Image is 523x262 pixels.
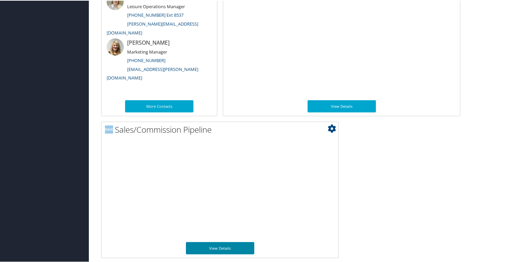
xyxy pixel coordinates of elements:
[105,123,338,135] h2: Sales/Commission Pipeline
[127,3,185,9] small: Leisure Operations Manager
[308,100,376,112] a: View Details
[107,20,198,35] a: [PERSON_NAME][EMAIL_ADDRESS][DOMAIN_NAME]
[107,38,124,55] img: ali-moffitt.jpg
[127,48,167,54] small: Marketing Manager
[127,11,184,17] a: [PHONE_NUMBER] Ext 8537
[107,65,198,81] a: [EMAIL_ADDRESS][PERSON_NAME][DOMAIN_NAME]
[103,38,215,83] li: [PERSON_NAME]
[125,100,193,112] a: More Contacts
[105,125,113,133] img: domo-logo.png
[127,57,165,63] a: [PHONE_NUMBER]
[186,242,254,254] a: View Details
